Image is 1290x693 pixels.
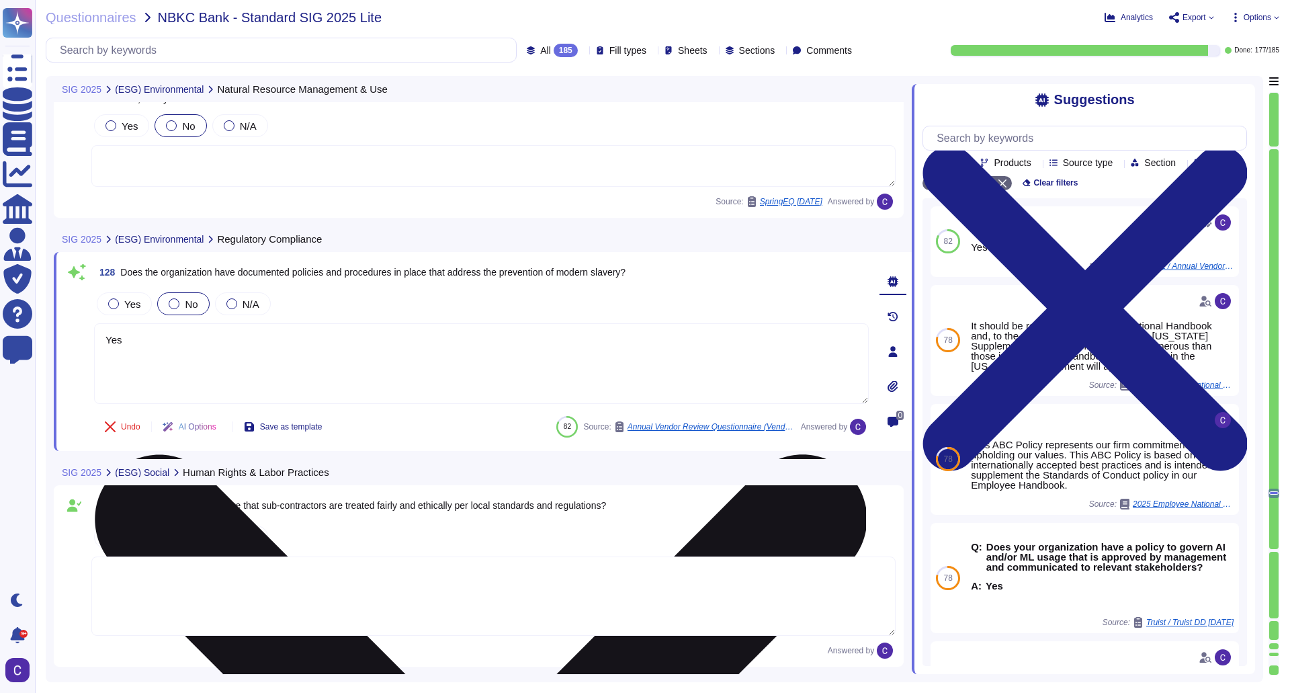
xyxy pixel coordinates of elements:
span: 82 [943,237,952,245]
img: user [1215,649,1231,665]
b: A: [971,581,982,591]
button: user [3,655,39,685]
span: Analytics [1121,13,1153,22]
span: (ESG) Environmental [115,235,204,244]
span: Regulatory Compliance [217,234,322,244]
span: (ESG) Environmental [115,85,204,94]
span: No [185,298,198,310]
span: Sheets [678,46,707,55]
input: Search by keywords [930,126,1246,150]
span: N/A [240,120,257,132]
span: 0 [896,411,904,420]
img: user [1215,293,1231,309]
span: Natural Resource Management & Use [217,84,387,94]
span: Truist / Truist DD [DATE] [1146,618,1234,626]
img: user [5,658,30,682]
span: Human Rights & Labor Practices [183,467,329,477]
textarea: Yes [94,323,869,404]
img: user [1215,214,1231,231]
div: 9+ [19,630,28,638]
span: Options [1244,13,1271,22]
span: SIG 2025 [62,468,101,477]
span: 78 [943,455,952,463]
b: Does your organization have a policy to govern AI and/or ML usage that is approved by management ... [986,542,1234,572]
span: 82 [564,423,571,430]
img: user [877,643,893,659]
span: Sections [739,46,775,55]
span: 78 [943,336,952,344]
span: Yes [122,120,138,132]
span: Source: [1103,617,1234,628]
span: 128 [94,268,115,277]
img: user [1215,412,1231,428]
span: Yes [124,298,140,310]
span: Answered by [828,198,874,206]
span: NBKC Bank - Standard SIG 2025 Lite [158,11,382,24]
span: Fill types [609,46,646,55]
span: SIG 2025 [62,235,101,244]
span: SpringEQ [DATE] [760,198,822,206]
img: user [850,419,866,435]
span: Does the organization have documented policies and procedures in place that address the preventio... [120,267,626,278]
span: 129 [91,501,112,510]
span: Questionnaires [46,11,136,24]
span: Source: [716,196,822,207]
span: Done: [1234,47,1252,54]
div: 185 [554,44,578,57]
span: Export [1182,13,1206,22]
button: Analytics [1105,12,1153,23]
span: (ESG) Social [115,468,169,477]
b: Yes [986,581,1003,591]
span: No [182,120,195,132]
span: 177 / 185 [1255,47,1279,54]
span: 78 [943,574,952,582]
input: Search by keywords [53,38,516,62]
span: SIG 2025 [62,85,101,94]
span: N/A [243,298,259,310]
img: user [877,194,893,210]
b: Q: [971,542,982,572]
span: All [540,46,551,55]
span: Comments [806,46,852,55]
